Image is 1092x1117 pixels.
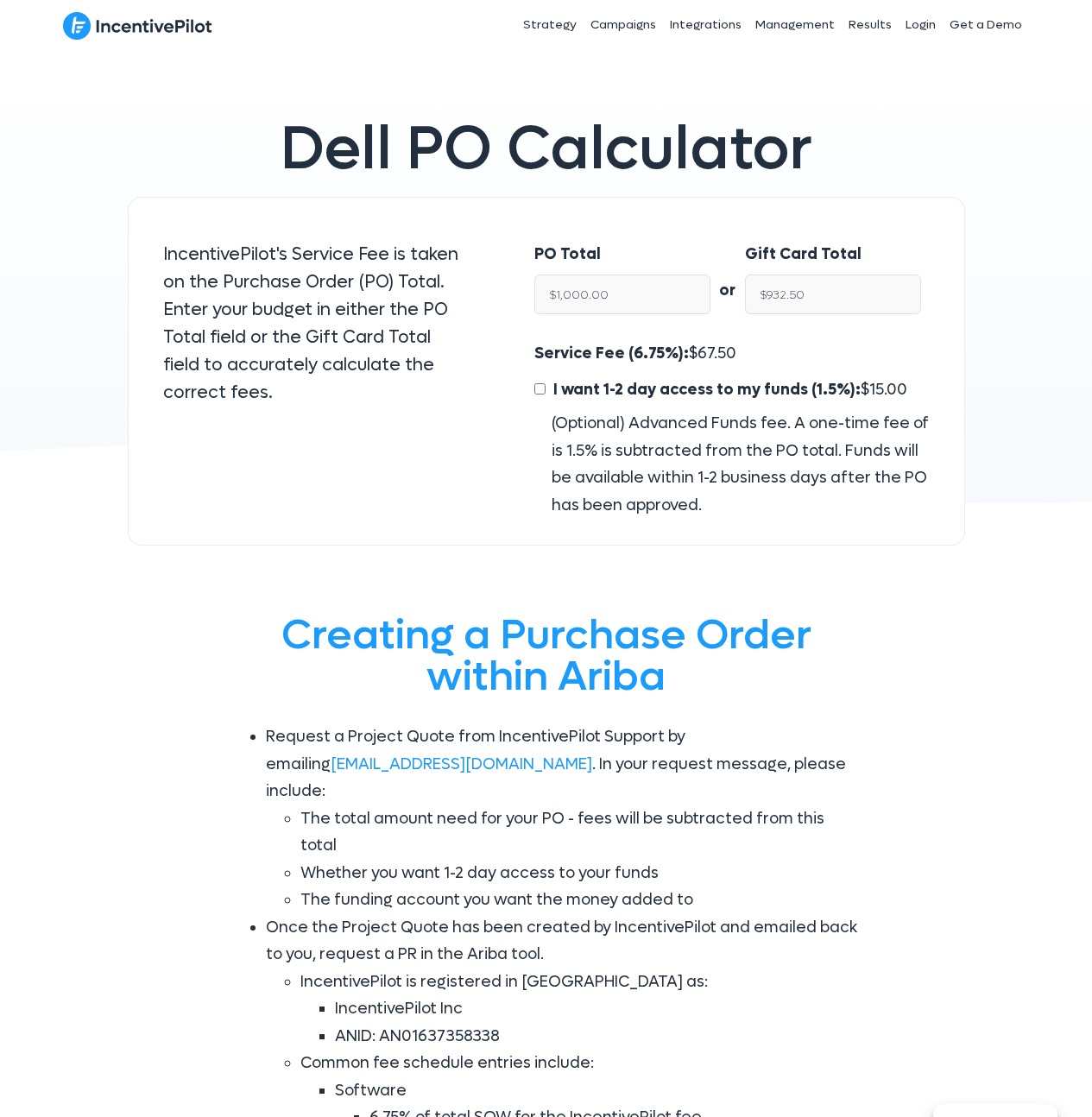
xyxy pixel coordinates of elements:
label: Gift Card Total [745,241,862,268]
li: The funding account you want the money added to [300,887,862,914]
span: Service Fee (6.75%): [534,344,689,363]
span: 67.50 [697,344,736,363]
a: Get a Demo [943,3,1029,47]
li: IncentivePilot Inc [335,995,862,1023]
div: or [710,241,745,305]
a: Login [899,3,943,47]
span: Dell PO Calculator [281,110,812,188]
li: IncentivePilot is registered in [GEOGRAPHIC_DATA] as: [300,969,862,1051]
p: IncentivePilot's Service Fee is taken on the Purchase Order (PO) Total. Enter your budget in eith... [163,241,466,407]
li: Request a Project Quote from IncentivePilot Support by emailing . In your request message, please... [266,723,862,914]
div: $ [534,340,929,519]
a: Campaigns [584,3,663,47]
span: $ [549,380,907,400]
nav: Header Menu [398,3,1030,47]
li: ANID: AN01637358338 [335,1023,862,1051]
span: 15.00 [869,380,907,400]
a: Strategy [516,3,584,47]
span: I want 1-2 day access to my funds (1.5%): [553,380,861,400]
a: Integrations [663,3,748,47]
li: Whether you want 1-2 day access to your funds [300,860,862,887]
label: PO Total [534,241,601,268]
div: (Optional) Advanced Funds fee. A one-time fee of is 1.5% is subtracted from the PO total. Funds w... [534,410,929,519]
li: The total amount need for your PO - fees will be subtracted from this total [300,805,862,860]
span: Creating a Purchase Order within Ariba [281,608,811,704]
input: I want 1-2 day access to my funds (1.5%):$15.00 [534,383,546,394]
a: Management [748,3,842,47]
a: Results [842,3,899,47]
a: [EMAIL_ADDRESS][DOMAIN_NAME] [331,754,592,774]
img: IncentivePilot [63,11,212,41]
